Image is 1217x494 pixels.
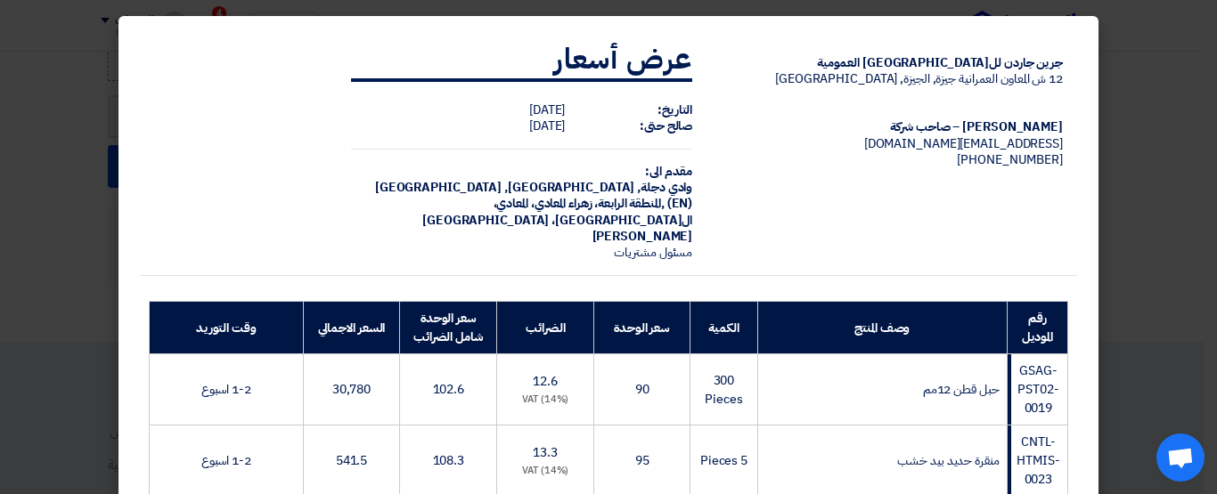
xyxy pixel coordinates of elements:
strong: عرض أسعار [554,37,692,80]
span: [PERSON_NAME] [592,227,693,246]
span: 108.3 [433,451,465,470]
span: [PHONE_NUMBER] [957,150,1063,169]
span: 102.6 [433,380,465,399]
span: [DATE] [529,101,565,119]
th: الضرائب [497,302,594,354]
span: [DATE] [529,117,565,135]
span: منقرة حديد بيد خشب [897,451,999,470]
th: السعر الاجمالي [303,302,400,354]
span: 5 Pieces [700,451,747,470]
span: 12.6 [533,372,558,391]
span: 90 [635,380,649,399]
td: GSAG-PST02-0019 [1007,354,1067,425]
div: (14%) VAT [504,464,586,479]
span: 1-2 اسبوع [201,451,251,470]
span: حبل قطن 12مم [923,380,1000,399]
div: جرين جاردن لل[GEOGRAPHIC_DATA] العمومية [721,55,1063,71]
span: 95 [635,451,649,470]
span: 541.5 [336,451,368,470]
span: وادي دجلة, [637,178,692,197]
th: الكمية [690,302,757,354]
span: [GEOGRAPHIC_DATA], [GEOGRAPHIC_DATA] (EN) ,المنطقة الرابعة، زهراء المعادي، المعادي، ال[GEOGRAPHIC... [375,178,692,229]
div: Open chat [1156,433,1205,482]
div: [PERSON_NAME] – صاحب شركة [721,119,1063,135]
strong: التاريخ: [658,101,692,119]
th: رقم الموديل [1007,302,1067,354]
span: 12 ش المعاون العمرانية جيزة, الجيزة, [GEOGRAPHIC_DATA] [775,69,1063,88]
th: وصف المنتج [757,302,1007,354]
th: وقت التوريد [150,302,304,354]
strong: مقدم الى: [645,162,692,181]
span: 13.3 [533,443,558,462]
span: مسئول مشتريات [614,243,692,262]
span: 1-2 اسبوع [201,380,251,399]
strong: صالح حتى: [640,117,692,135]
th: سعر الوحدة [594,302,690,354]
div: (14%) VAT [504,393,586,408]
span: 30,780 [332,380,371,399]
th: سعر الوحدة شامل الضرائب [400,302,497,354]
span: [EMAIL_ADDRESS][DOMAIN_NAME] [864,134,1063,153]
span: 300 Pieces [705,371,742,409]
